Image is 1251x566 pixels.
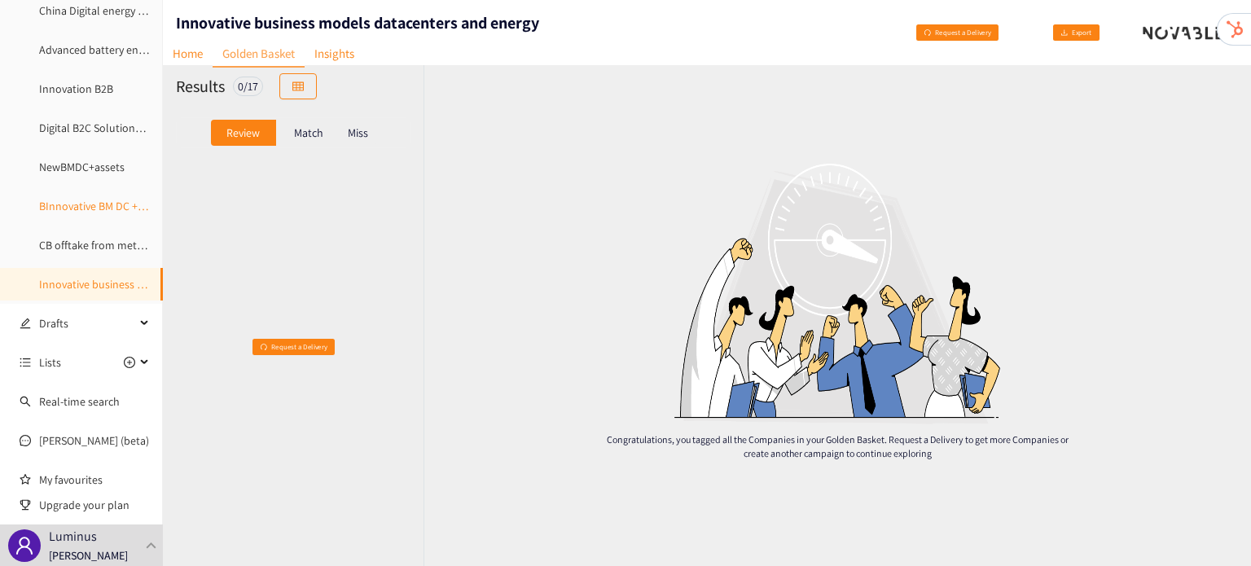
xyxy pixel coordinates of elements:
a: Innovation B2B [39,81,113,96]
p: Congratulations, you tagged all the Companies in your Golden Basket. Request a Delivery to get mo... [599,432,1076,460]
p: Miss [348,126,368,139]
span: user [15,536,34,555]
a: [PERSON_NAME] (beta) [39,433,149,448]
span: Lists [39,346,61,379]
a: Advanced battery energy storage [39,42,198,57]
a: Innovative business models datacenters and energy [39,277,290,292]
span: Request a Delivery [922,24,1011,42]
span: unordered-list [20,357,31,368]
a: NewBMDC+assets [39,160,125,174]
button: table [279,73,317,99]
a: CB offtake from methane pyrolysis [39,238,206,252]
span: Export [1069,24,1101,42]
a: Golden Basket [213,41,305,68]
span: Request a Delivery [258,338,347,356]
span: download [1051,27,1063,40]
button: redoRequest a Delivery [892,20,1023,46]
p: Match [294,126,323,139]
a: Insights [305,41,364,66]
span: edit [20,318,31,329]
iframe: Chat Widget [1170,488,1251,566]
h2: Results [176,75,225,98]
span: plus-circle [124,357,135,368]
a: China Digital energy management & grid services [39,3,273,18]
span: Drafts [39,307,135,340]
p: Review [226,126,260,139]
p: [PERSON_NAME] [49,546,128,564]
a: BInnovative BM DC + extra service [39,199,200,213]
div: 0 / 17 [233,77,263,96]
h1: Innovative business models datacenters and energy [176,11,539,34]
span: redo [904,27,915,40]
a: Digital B2C Solutions Energy Utilities [39,121,214,135]
span: trophy [20,499,31,511]
p: Luminus [49,526,97,546]
button: downloadExport [1039,20,1113,46]
a: My favourites [39,463,150,496]
span: Upgrade your plan [39,489,150,521]
a: Real-time search [39,394,120,409]
span: redo [240,341,252,354]
a: Home [163,41,213,66]
span: table [292,81,304,94]
button: redoRequest a Delivery [228,334,359,360]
